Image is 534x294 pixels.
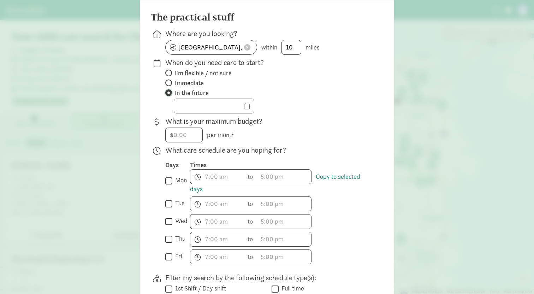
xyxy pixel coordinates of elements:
span: within [261,43,277,51]
span: to [248,172,254,181]
input: 5:00 pm [257,250,311,264]
span: to [248,252,254,261]
span: miles [305,43,320,51]
h4: The practical stuff [151,12,234,23]
input: 7:00 am [190,250,244,264]
input: 5:00 pm [257,197,311,211]
p: What care schedule are you hoping for? [165,145,372,155]
p: What is your maximum budget? [165,116,372,126]
label: thu [172,234,185,243]
label: wed [172,217,188,225]
p: Filter my search by the following schedule type(s): [165,273,372,283]
p: When do you need care to start? [165,58,372,67]
span: I'm flexible / not sure [175,69,232,77]
label: 1st Shift / Day shift [172,284,226,293]
input: 7:00 am [190,232,244,246]
span: In the future [175,89,209,97]
span: per month [207,131,235,139]
a: Copy to selected days [190,172,360,193]
input: 5:00 pm [257,232,311,246]
input: enter zipcode or address [166,40,257,54]
div: Days [165,161,190,169]
label: mon [172,176,187,184]
span: to [248,199,254,208]
span: to [248,217,254,226]
input: 5:00 pm [257,170,311,184]
label: fri [172,252,182,260]
input: 7:00 am [190,197,244,211]
label: tue [172,199,185,207]
input: 7:00 am [190,214,244,229]
input: 5:00 pm [257,214,311,229]
label: Full time [279,284,304,293]
span: Immediate [175,79,204,87]
div: Times [190,161,372,169]
p: Where are you looking? [165,29,372,39]
span: to [248,234,254,244]
input: 7:00 am [190,170,244,184]
input: 0.00 [166,128,202,142]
